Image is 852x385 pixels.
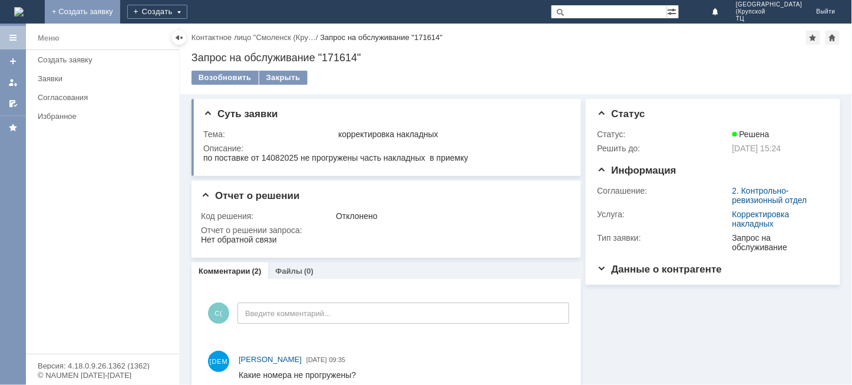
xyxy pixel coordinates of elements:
div: Создать [127,5,187,19]
span: (Крупской [736,8,803,15]
a: Создать заявку [33,51,177,69]
div: Запрос на обслуживание "171614" [320,33,442,42]
div: Запрос на обслуживание [732,233,824,252]
div: Версия: 4.18.0.9.26.1362 (1362) [38,362,167,370]
div: Статус: [597,130,730,139]
span: [DATE] [306,356,327,363]
div: Описание: [203,144,567,153]
div: корректировка накладных [338,130,565,139]
div: Создать заявку [38,55,172,64]
div: Меню [38,31,60,45]
span: Статус [597,108,645,120]
div: Избранное [38,112,159,121]
span: Данные о контрагенте [597,264,722,275]
a: Перейти на домашнюю страницу [14,7,24,16]
a: 2. Контрольно-ревизионный отдел [732,186,807,205]
span: [GEOGRAPHIC_DATA] [736,1,803,8]
a: Согласования [33,88,177,107]
a: Контактное лицо "Смоленск (Кру… [191,33,316,42]
div: Решить до: [597,144,730,153]
a: Мои заявки [4,73,22,92]
div: (2) [252,267,262,276]
div: Запрос на обслуживание "171614" [191,52,840,64]
span: Отчет о решении [201,190,299,201]
span: Расширенный поиск [667,5,679,16]
span: [PERSON_NAME] [239,355,302,364]
div: Тема: [203,130,336,139]
a: Комментарии [199,267,250,276]
div: Согласования [38,93,172,102]
a: Создать заявку [4,52,22,71]
div: Отчет о решении запроса: [201,225,567,235]
a: Файлы [275,267,302,276]
span: Решена [732,130,770,139]
span: 09:35 [329,356,346,363]
div: Услуга: [597,210,730,219]
span: Суть заявки [203,108,278,120]
div: Соглашение: [597,186,730,195]
div: Код решения: [201,211,333,221]
a: Мои согласования [4,94,22,113]
div: / [191,33,320,42]
a: [PERSON_NAME] [239,354,302,366]
span: Информация [597,165,676,176]
div: (0) [304,267,313,276]
a: Заявки [33,69,177,88]
a: Корректировка накладных [732,210,790,228]
div: © NAUMEN [DATE]-[DATE] [38,371,167,379]
span: С( [208,303,229,324]
span: [DATE] 15:24 [732,144,781,153]
div: Скрыть меню [172,31,186,45]
div: Отклонено [336,211,565,221]
div: Сделать домашней страницей [825,31,840,45]
div: Добавить в избранное [806,31,820,45]
img: logo [14,7,24,16]
div: Заявки [38,74,172,83]
span: ТЦ [736,15,803,22]
div: Тип заявки: [597,233,730,243]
